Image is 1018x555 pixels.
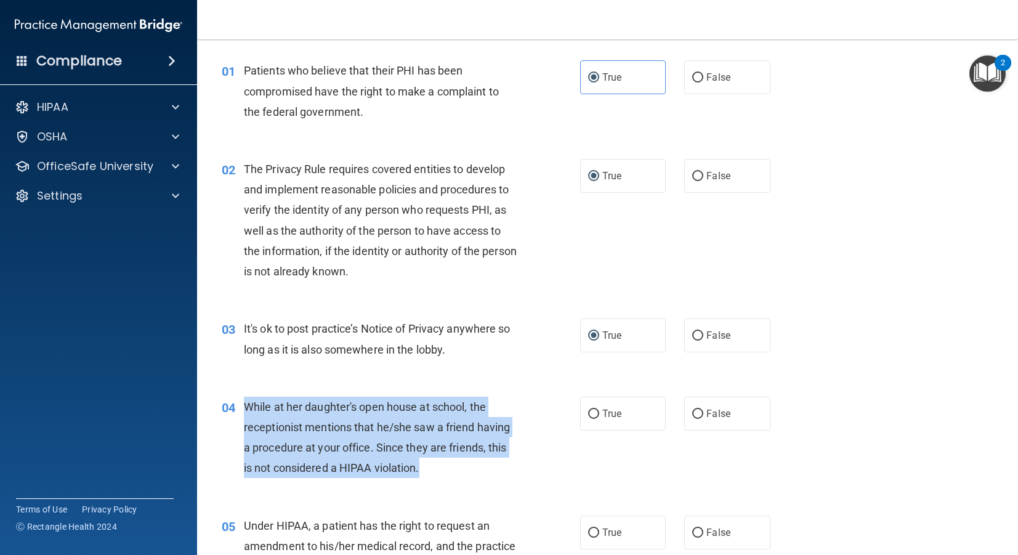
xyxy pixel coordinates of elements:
input: True [588,331,599,341]
span: False [706,527,730,538]
span: 02 [222,163,235,177]
span: False [706,170,730,182]
span: False [706,330,730,341]
span: Patients who believe that their PHI has been compromised have the right to make a complaint to th... [244,64,499,118]
span: 03 [222,322,235,337]
span: 05 [222,519,235,534]
span: True [602,527,621,538]
input: True [588,172,599,181]
input: False [692,529,703,538]
a: Privacy Policy [82,503,137,516]
iframe: Drift Widget Chat Controller [805,468,1003,517]
span: 04 [222,400,235,415]
span: True [602,330,621,341]
span: 01 [222,64,235,79]
input: True [588,73,599,83]
input: True [588,410,599,419]
span: False [706,71,730,83]
a: OSHA [15,129,179,144]
input: False [692,172,703,181]
p: OSHA [37,129,68,144]
input: False [692,331,703,341]
a: OfficeSafe University [15,159,179,174]
a: Settings [15,188,179,203]
span: Ⓒ Rectangle Health 2024 [16,521,117,533]
h4: Compliance [36,52,122,70]
input: False [692,73,703,83]
span: The Privacy Rule requires covered entities to develop and implement reasonable policies and proce... [244,163,517,278]
button: Open Resource Center, 2 new notifications [969,55,1006,92]
a: HIPAA [15,100,179,115]
img: PMB logo [15,13,182,38]
span: True [602,408,621,419]
span: It's ok to post practice’s Notice of Privacy anywhere so long as it is also somewhere in the lobby. [244,322,511,355]
input: False [692,410,703,419]
span: True [602,170,621,182]
span: True [602,71,621,83]
p: HIPAA [37,100,68,115]
div: 2 [1001,63,1005,79]
span: False [706,408,730,419]
a: Terms of Use [16,503,67,516]
p: Settings [37,188,83,203]
input: True [588,529,599,538]
span: While at her daughter's open house at school, the receptionist mentions that he/she saw a friend ... [244,400,510,475]
p: OfficeSafe University [37,159,153,174]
